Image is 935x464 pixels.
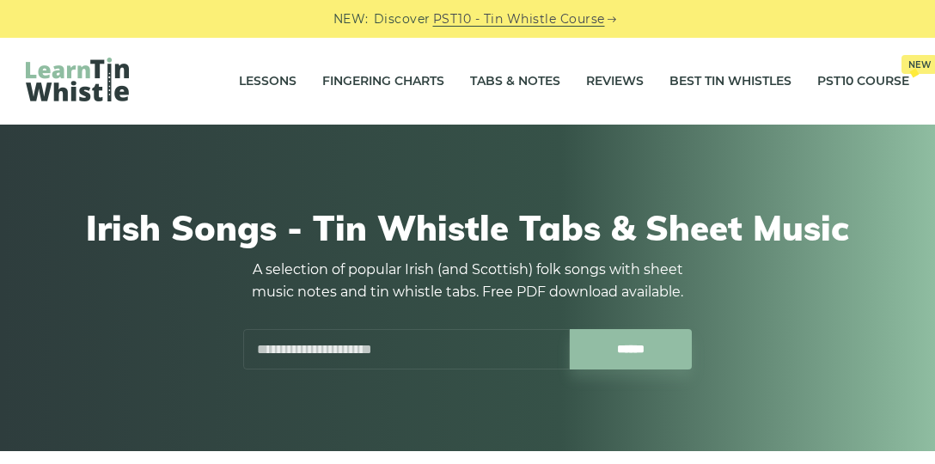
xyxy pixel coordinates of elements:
[34,207,901,248] h1: Irish Songs - Tin Whistle Tabs & Sheet Music
[322,60,444,103] a: Fingering Charts
[26,58,129,101] img: LearnTinWhistle.com
[235,259,700,303] p: A selection of popular Irish (and Scottish) folk songs with sheet music notes and tin whistle tab...
[669,60,791,103] a: Best Tin Whistles
[239,60,296,103] a: Lessons
[817,60,909,103] a: PST10 CourseNew
[470,60,560,103] a: Tabs & Notes
[586,60,644,103] a: Reviews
